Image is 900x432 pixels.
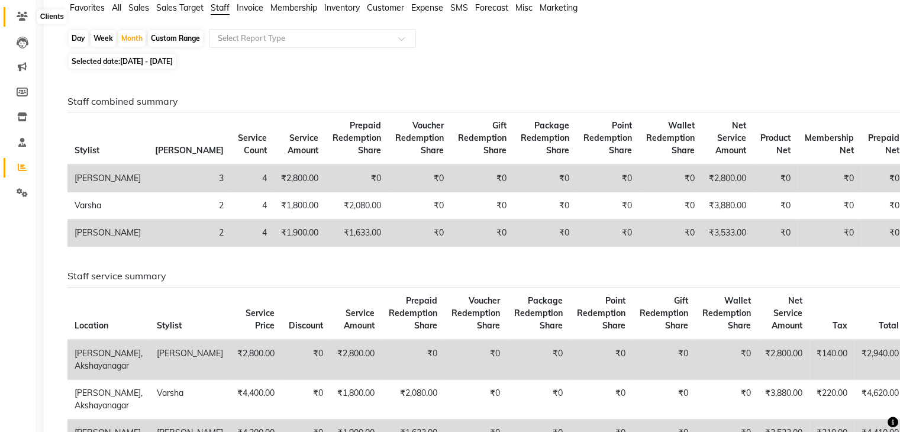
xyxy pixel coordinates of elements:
[758,340,809,380] td: ₹2,800.00
[270,2,317,13] span: Membership
[444,340,507,380] td: ₹0
[70,2,105,13] span: Favorites
[646,120,695,156] span: Wallet Redemption Share
[514,295,563,331] span: Package Redemption Share
[540,2,578,13] span: Marketing
[702,295,751,331] span: Wallet Redemption Share
[148,30,203,47] div: Custom Range
[809,340,854,380] td: ₹140.00
[274,220,325,247] td: ₹1,900.00
[231,165,274,192] td: 4
[868,133,899,156] span: Prepaid Net
[640,295,688,331] span: Gift Redemption Share
[238,133,267,156] span: Service Count
[758,379,809,419] td: ₹3,880.00
[333,120,381,156] span: Prepaid Redemption Share
[148,165,231,192] td: 3
[475,2,508,13] span: Forecast
[246,308,275,331] span: Service Price
[211,2,230,13] span: Staff
[388,192,451,220] td: ₹0
[388,220,451,247] td: ₹0
[521,120,569,156] span: Package Redemption Share
[772,295,802,331] span: Net Service Amount
[112,2,121,13] span: All
[833,320,847,331] span: Tax
[324,2,360,13] span: Inventory
[798,192,861,220] td: ₹0
[514,192,576,220] td: ₹0
[753,192,798,220] td: ₹0
[120,57,173,66] span: [DATE] - [DATE]
[633,379,695,419] td: ₹0
[570,379,633,419] td: ₹0
[382,340,444,380] td: ₹0
[237,2,263,13] span: Invoice
[69,30,88,47] div: Day
[230,379,282,419] td: ₹4,400.00
[330,379,382,419] td: ₹1,800.00
[395,120,444,156] span: Voucher Redemption Share
[450,2,468,13] span: SMS
[583,120,632,156] span: Point Redemption Share
[576,220,639,247] td: ₹0
[809,379,854,419] td: ₹220.00
[231,192,274,220] td: 4
[753,220,798,247] td: ₹0
[451,192,514,220] td: ₹0
[67,340,150,380] td: [PERSON_NAME], Akshayanagar
[715,120,746,156] span: Net Service Amount
[274,165,325,192] td: ₹2,800.00
[798,165,861,192] td: ₹0
[67,192,148,220] td: Varsha
[67,270,875,282] h6: Staff service summary
[344,308,375,331] span: Service Amount
[577,295,625,331] span: Point Redemption Share
[75,320,108,331] span: Location
[128,2,149,13] span: Sales
[451,165,514,192] td: ₹0
[325,165,388,192] td: ₹0
[367,2,404,13] span: Customer
[148,192,231,220] td: 2
[760,133,791,156] span: Product Net
[639,192,702,220] td: ₹0
[67,220,148,247] td: [PERSON_NAME]
[753,165,798,192] td: ₹0
[507,379,570,419] td: ₹0
[879,320,899,331] span: Total
[67,96,875,107] h6: Staff combined summary
[798,220,861,247] td: ₹0
[633,340,695,380] td: ₹0
[570,340,633,380] td: ₹0
[91,30,116,47] div: Week
[514,165,576,192] td: ₹0
[702,192,753,220] td: ₹3,880.00
[67,165,148,192] td: [PERSON_NAME]
[150,379,230,419] td: Varsha
[515,2,533,13] span: Misc
[288,133,318,156] span: Service Amount
[458,120,507,156] span: Gift Redemption Share
[230,340,282,380] td: ₹2,800.00
[702,220,753,247] td: ₹3,533.00
[389,295,437,331] span: Prepaid Redemption Share
[289,320,323,331] span: Discount
[231,220,274,247] td: 4
[702,165,753,192] td: ₹2,800.00
[451,220,514,247] td: ₹0
[282,379,330,419] td: ₹0
[118,30,146,47] div: Month
[388,165,451,192] td: ₹0
[37,10,67,24] div: Clients
[695,340,758,380] td: ₹0
[514,220,576,247] td: ₹0
[325,220,388,247] td: ₹1,633.00
[150,340,230,380] td: [PERSON_NAME]
[69,54,176,69] span: Selected date:
[67,379,150,419] td: [PERSON_NAME], Akshayanagar
[75,145,99,156] span: Stylist
[444,379,507,419] td: ₹0
[148,220,231,247] td: 2
[507,340,570,380] td: ₹0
